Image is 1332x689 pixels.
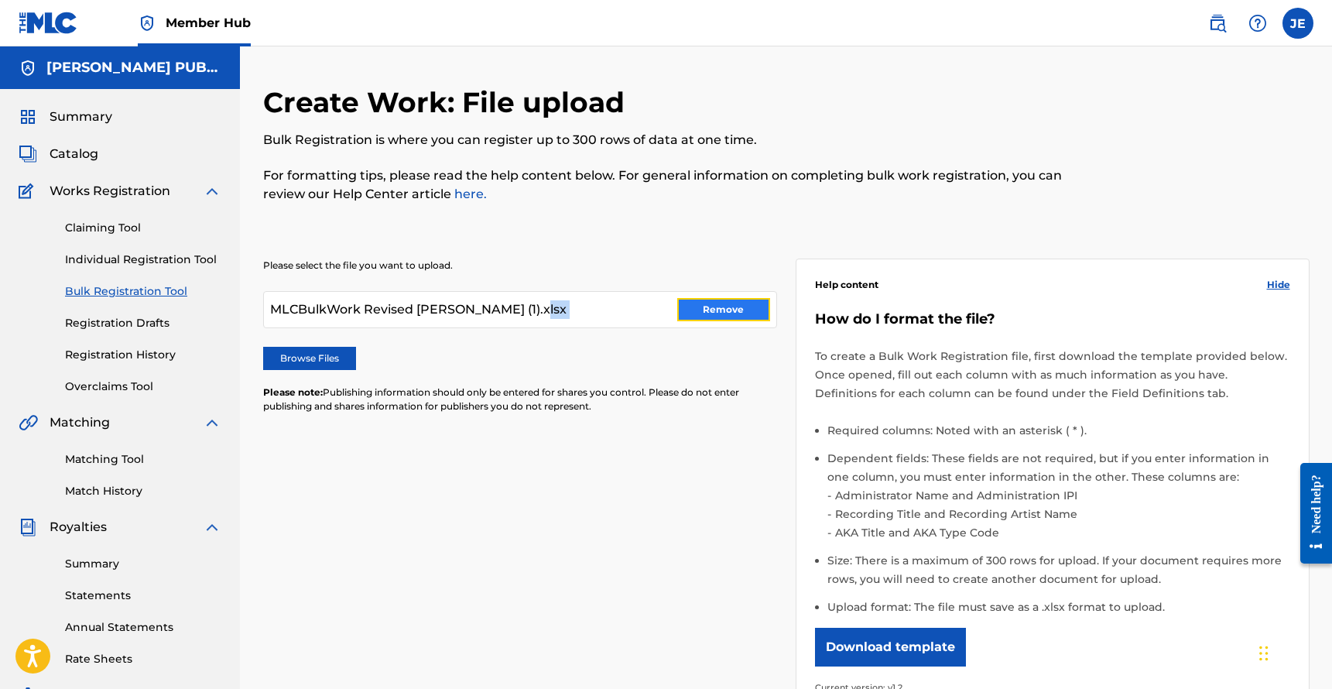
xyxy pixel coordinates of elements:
[65,588,221,604] a: Statements
[19,108,112,126] a: SummarySummary
[815,278,878,292] span: Help content
[65,379,221,395] a: Overclaims Tool
[1267,278,1290,292] span: Hide
[19,12,78,34] img: MLC Logo
[65,451,221,468] a: Matching Tool
[1289,451,1332,576] iframe: Resource Center
[263,347,356,370] label: Browse Files
[65,252,221,268] a: Individual Registration Tool
[203,182,221,201] img: expand
[203,413,221,432] img: expand
[1248,14,1267,33] img: help
[19,59,37,77] img: Accounts
[65,347,221,363] a: Registration History
[166,14,251,32] span: Member Hub
[138,14,156,33] img: Top Rightsholder
[263,85,632,120] h2: Create Work: File upload
[451,187,487,201] a: here.
[19,182,39,201] img: Works Registration
[65,556,221,572] a: Summary
[19,518,37,536] img: Royalties
[50,413,110,432] span: Matching
[1282,8,1313,39] div: User Menu
[677,298,770,321] button: Remove
[50,518,107,536] span: Royalties
[46,59,221,77] h5: JUDAH EARL PUBLISHING
[19,145,98,163] a: CatalogCatalog
[65,315,221,331] a: Registration Drafts
[270,300,567,319] span: MLCBulkWork Revised [PERSON_NAME] (1).xlsx
[1259,630,1269,677] div: Drag
[827,421,1290,449] li: Required columns: Noted with an asterisk ( * ).
[831,505,1290,523] li: Recording Title and Recording Artist Name
[50,108,112,126] span: Summary
[65,619,221,636] a: Annual Statements
[827,449,1290,551] li: Dependent fields: These fields are not required, but if you enter information in one column, you ...
[263,166,1069,204] p: For formatting tips, please read the help content below. For general information on completing bu...
[263,131,1069,149] p: Bulk Registration is where you can register up to 300 rows of data at one time.
[65,283,221,300] a: Bulk Registration Tool
[65,483,221,499] a: Match History
[1202,8,1233,39] a: Public Search
[1242,8,1273,39] div: Help
[50,145,98,163] span: Catalog
[1208,14,1227,33] img: search
[831,523,1290,542] li: AKA Title and AKA Type Code
[1255,615,1332,689] iframe: Chat Widget
[263,386,777,413] p: Publishing information should only be entered for shares you control. Please do not enter publish...
[815,628,966,667] button: Download template
[815,347,1290,403] p: To create a Bulk Work Registration file, first download the template provided below. Once opened,...
[19,413,38,432] img: Matching
[263,386,323,398] span: Please note:
[19,108,37,126] img: Summary
[203,518,221,536] img: expand
[827,551,1290,598] li: Size: There is a maximum of 300 rows for upload. If your document requires more rows, you will ne...
[827,598,1290,616] li: Upload format: The file must save as a .xlsx format to upload.
[50,182,170,201] span: Works Registration
[831,486,1290,505] li: Administrator Name and Administration IPI
[65,651,221,667] a: Rate Sheets
[263,259,777,273] p: Please select the file you want to upload.
[815,310,1290,328] h5: How do I format the file?
[19,145,37,163] img: Catalog
[65,220,221,236] a: Claiming Tool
